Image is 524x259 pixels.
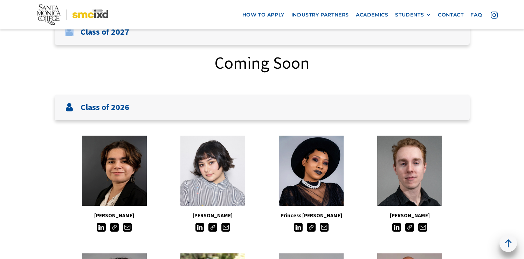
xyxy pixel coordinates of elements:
[434,8,467,21] a: contact
[360,211,459,220] h5: [PERSON_NAME]
[97,223,105,232] img: LinkedIn icon
[239,8,288,21] a: how to apply
[418,223,427,232] img: Email icon
[288,8,352,21] a: industry partners
[352,8,392,21] a: Academics
[320,223,329,232] img: Email icon
[395,12,424,18] div: STUDENTS
[195,223,204,232] img: LinkedIn icon
[294,223,303,232] img: LinkedIn icon
[110,223,119,232] img: Link icon
[221,223,230,232] img: Email icon
[262,211,360,220] h5: Princess [PERSON_NAME]
[123,223,132,232] img: Email icon
[405,223,414,232] img: Link icon
[81,27,129,37] h3: Class of 2027
[307,223,316,232] img: Link icon
[164,211,262,220] h5: [PERSON_NAME]
[65,103,74,111] img: User icon
[392,223,401,232] img: LinkedIn icon
[81,102,129,113] h3: Class of 2026
[65,52,459,74] div: Coming Soon
[208,223,217,232] img: Link icon
[65,211,164,220] h5: [PERSON_NAME]
[467,8,485,21] a: faq
[395,12,431,18] div: STUDENTS
[37,4,108,25] img: Santa Monica College - SMC IxD logo
[65,28,74,36] img: User icon
[491,11,498,18] img: icon - instagram
[499,234,517,252] a: back to top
